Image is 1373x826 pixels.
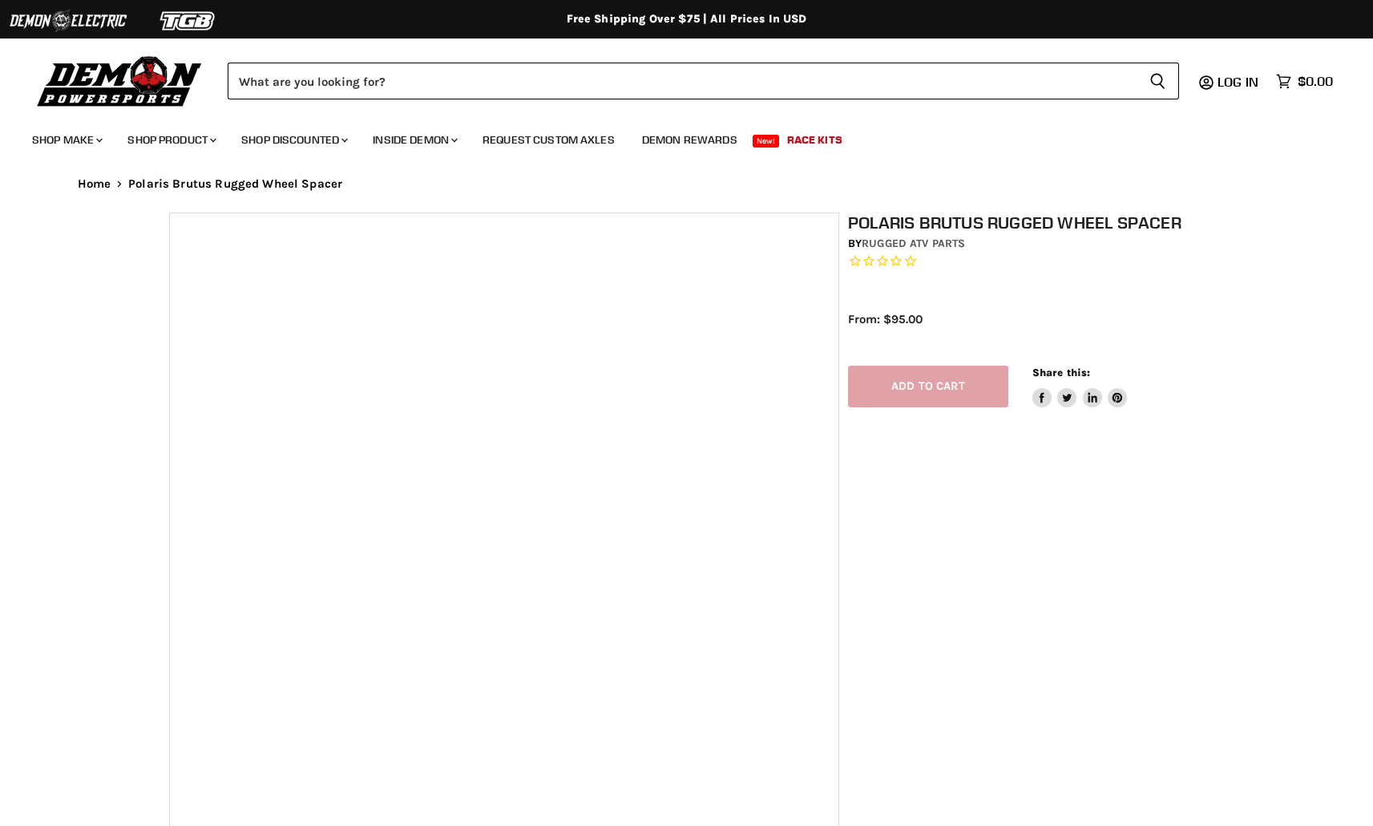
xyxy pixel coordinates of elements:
nav: Breadcrumbs [46,177,1328,191]
span: New! [753,135,780,148]
a: Inside Demon [361,123,467,156]
a: Rugged ATV Parts [862,237,965,250]
span: Polaris Brutus Rugged Wheel Spacer [128,177,342,191]
img: Demon Powersports [32,52,208,109]
a: Shop Product [115,123,226,156]
span: Rated 0.0 out of 5 stars 0 reviews [848,253,1213,270]
div: by [848,235,1213,253]
span: $0.00 [1298,74,1333,89]
span: Log in [1218,74,1258,90]
a: Shop Discounted [229,123,357,156]
a: Request Custom Axles [470,123,627,156]
img: TGB Logo 2 [128,6,248,36]
a: Log in [1210,75,1268,89]
button: Search [1137,63,1179,99]
a: $0.00 [1268,70,1341,93]
a: Race Kits [775,123,854,156]
h1: Polaris Brutus Rugged Wheel Spacer [848,213,1213,233]
ul: Main menu [20,117,1329,156]
a: Shop Make [20,123,112,156]
aside: Share this: [1032,366,1128,408]
form: Product [228,63,1179,99]
input: Search [228,63,1137,99]
img: Demon Electric Logo 2 [8,6,128,36]
a: Home [78,177,111,191]
span: Share this: [1032,366,1090,379]
a: Demon Rewards [630,123,749,156]
span: From: $95.00 [848,312,923,326]
div: Free Shipping Over $75 | All Prices In USD [46,12,1328,26]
